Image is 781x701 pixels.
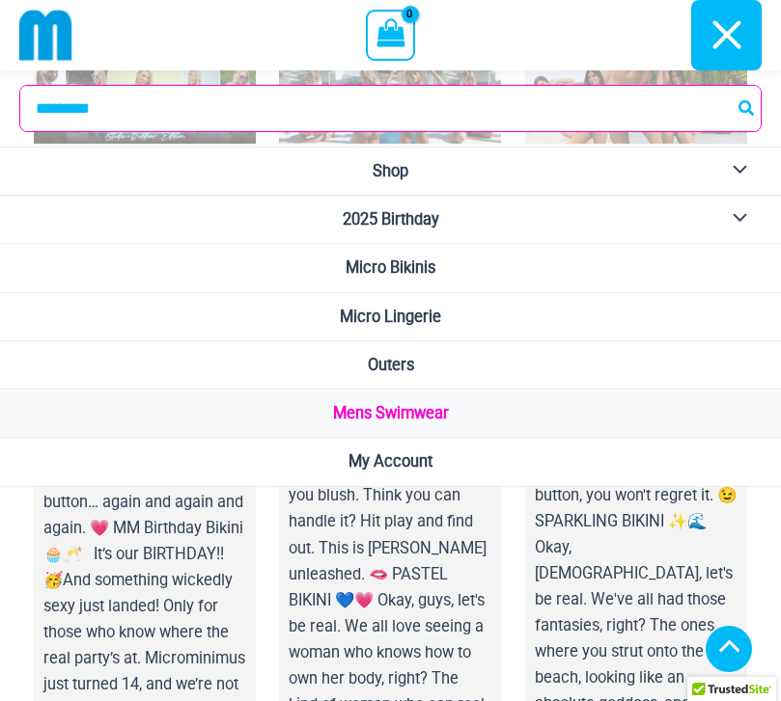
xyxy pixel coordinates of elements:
[373,162,408,180] span: Shop
[333,404,449,422] span: Mens Swimwear
[340,308,441,326] span: Micro Lingerie
[735,86,760,131] button: Search
[19,9,72,62] img: cropped mm emblem
[343,210,439,229] span: 2025 Birthday
[366,10,415,60] a: View Shopping Cart, empty
[349,452,432,471] span: My Account
[346,258,435,277] span: Micro Bikinis
[368,356,414,374] span: Outers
